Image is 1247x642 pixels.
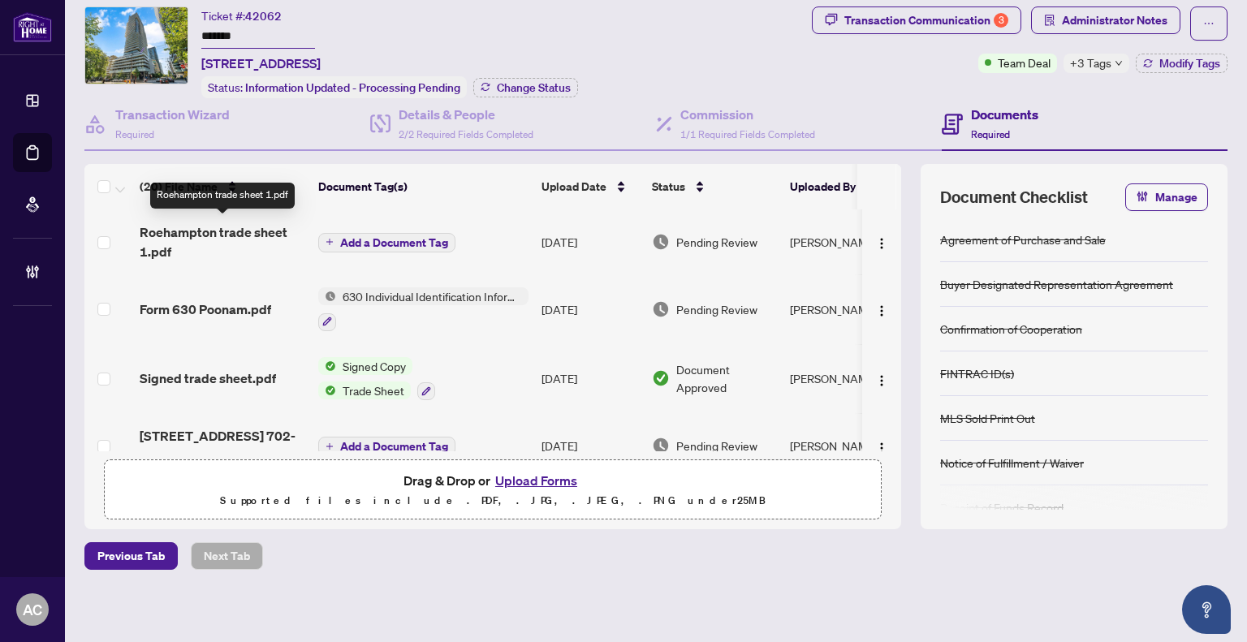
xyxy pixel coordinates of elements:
[535,413,645,478] td: [DATE]
[1136,54,1228,73] button: Modify Tags
[542,178,606,196] span: Upload Date
[940,320,1082,338] div: Confirmation of Cooperation
[473,78,578,97] button: Change Status
[875,237,888,250] img: Logo
[971,105,1038,124] h4: Documents
[844,7,1008,33] div: Transaction Communication
[971,128,1010,140] span: Required
[875,442,888,455] img: Logo
[201,54,321,73] span: [STREET_ADDRESS]
[318,233,455,252] button: Add a Document Tag
[318,435,455,456] button: Add a Document Tag
[652,369,670,387] img: Document Status
[652,437,670,455] img: Document Status
[114,491,871,511] p: Supported files include .PDF, .JPG, .JPEG, .PNG under 25 MB
[318,357,336,375] img: Status Icon
[497,82,571,93] span: Change Status
[140,299,271,319] span: Form 630 Poonam.pdf
[535,344,645,414] td: [DATE]
[340,441,448,452] span: Add a Document Tag
[245,9,282,24] span: 42062
[150,183,295,209] div: Roehampton trade sheet 1.pdf
[318,231,455,252] button: Add a Document Tag
[869,433,895,459] button: Logo
[680,128,815,140] span: 1/1 Required Fields Completed
[1155,184,1197,210] span: Manage
[676,233,757,251] span: Pending Review
[1062,7,1167,33] span: Administrator Notes
[783,344,905,414] td: [PERSON_NAME]
[676,300,757,318] span: Pending Review
[869,296,895,322] button: Logo
[783,274,905,344] td: [PERSON_NAME]
[336,357,412,375] span: Signed Copy
[680,105,815,124] h4: Commission
[940,231,1106,248] div: Agreement of Purchase and Sale
[535,274,645,344] td: [DATE]
[399,105,533,124] h4: Details & People
[318,437,455,456] button: Add a Document Tag
[191,542,263,570] button: Next Tab
[652,300,670,318] img: Document Status
[940,364,1014,382] div: FINTRAC ID(s)
[1115,59,1123,67] span: down
[783,413,905,478] td: [PERSON_NAME]
[140,222,305,261] span: Roehampton trade sheet 1.pdf
[399,128,533,140] span: 2/2 Required Fields Completed
[326,238,334,246] span: plus
[940,186,1088,209] span: Document Checklist
[940,409,1035,427] div: MLS Sold Print Out
[676,437,757,455] span: Pending Review
[783,209,905,274] td: [PERSON_NAME]
[13,12,52,42] img: logo
[869,229,895,255] button: Logo
[318,287,336,305] img: Status Icon
[875,374,888,387] img: Logo
[140,426,305,465] span: [STREET_ADDRESS] 702-Trade Sheet-[PERSON_NAME] to Review.pdf
[535,164,645,209] th: Upload Date
[318,381,336,399] img: Status Icon
[940,454,1084,472] div: Notice of Fulfillment / Waiver
[318,357,435,401] button: Status IconSigned CopyStatus IconTrade Sheet
[318,287,529,331] button: Status Icon630 Individual Identification Information Record
[1182,585,1231,634] button: Open asap
[652,178,685,196] span: Status
[994,13,1008,28] div: 3
[97,543,165,569] span: Previous Tab
[312,164,535,209] th: Document Tag(s)
[201,6,282,25] div: Ticket #:
[783,164,905,209] th: Uploaded By
[85,7,188,84] img: IMG-C12206835_1.jpg
[336,287,529,305] span: 630 Individual Identification Information Record
[115,128,154,140] span: Required
[403,470,582,491] span: Drag & Drop or
[105,460,881,520] span: Drag & Drop orUpload FormsSupported files include .PDF, .JPG, .JPEG, .PNG under25MB
[140,368,276,388] span: Signed trade sheet.pdf
[326,442,334,450] span: plus
[676,360,777,396] span: Document Approved
[140,178,218,196] span: (20) File Name
[535,209,645,274] td: [DATE]
[84,542,178,570] button: Previous Tab
[1031,6,1180,34] button: Administrator Notes
[1070,54,1111,72] span: +3 Tags
[869,365,895,391] button: Logo
[340,237,448,248] span: Add a Document Tag
[245,80,460,95] span: Information Updated - Processing Pending
[1125,183,1208,211] button: Manage
[645,164,783,209] th: Status
[23,598,42,621] span: AC
[1203,18,1215,29] span: ellipsis
[336,381,411,399] span: Trade Sheet
[115,105,230,124] h4: Transaction Wizard
[940,275,1173,293] div: Buyer Designated Representation Agreement
[998,54,1051,71] span: Team Deal
[133,164,312,209] th: (20) File Name
[875,304,888,317] img: Logo
[490,470,582,491] button: Upload Forms
[1159,58,1220,69] span: Modify Tags
[1044,15,1055,26] span: solution
[812,6,1021,34] button: Transaction Communication3
[201,76,467,98] div: Status:
[652,233,670,251] img: Document Status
